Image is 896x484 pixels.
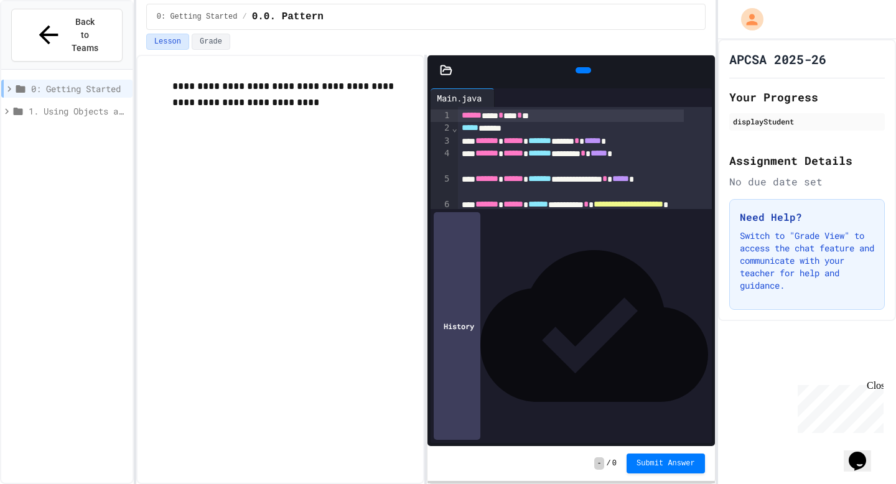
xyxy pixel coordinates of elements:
span: Fold line [452,123,458,133]
iframe: chat widget [793,380,884,433]
span: 0: Getting Started [157,12,238,22]
div: Main.java [431,91,488,105]
span: / [242,12,246,22]
h2: Assignment Details [729,152,885,169]
button: Back to Teams [11,9,123,62]
span: 0 [612,458,617,468]
div: Chat with us now!Close [5,5,86,79]
span: Submit Answer [637,458,695,468]
div: 5 [431,173,451,198]
div: My Account [728,5,767,34]
button: Grade [192,34,230,50]
button: Submit Answer [627,454,705,473]
div: History [434,212,480,440]
span: - [594,457,604,470]
div: No due date set [729,174,885,189]
span: / [607,458,611,468]
div: 4 [431,147,451,173]
span: 0: Getting Started [31,82,128,95]
h3: Need Help? [740,210,874,225]
iframe: chat widget [844,434,884,472]
h2: Your Progress [729,88,885,106]
h1: APCSA 2025-26 [729,50,826,68]
div: 2 [431,122,451,134]
p: Switch to "Grade View" to access the chat feature and communicate with your teacher for help and ... [740,230,874,292]
div: Main.java [431,88,495,107]
div: 6 [431,198,451,224]
div: 3 [431,135,451,147]
span: 1. Using Objects and Methods [29,105,128,118]
div: 1 [431,109,451,122]
span: Back to Teams [70,16,100,55]
span: 0.0. Pattern [252,9,324,24]
button: Lesson [146,34,189,50]
div: displayStudent [733,116,881,127]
